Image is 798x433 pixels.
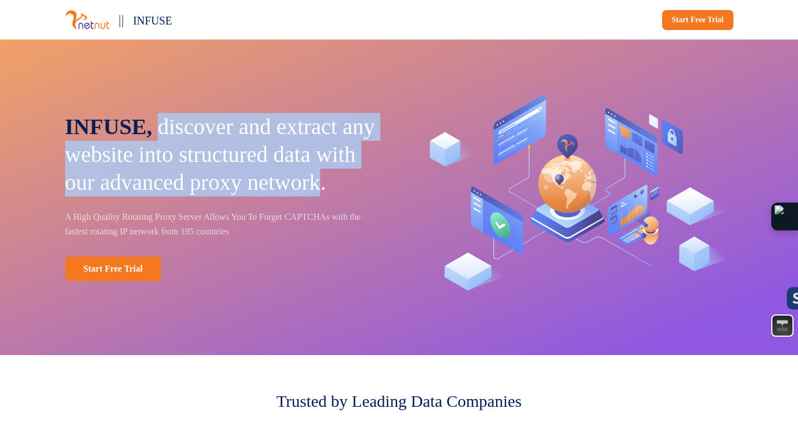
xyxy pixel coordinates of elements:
[65,113,384,196] p: discover and extract any website into structured data with our advanced proxy network.
[119,9,124,31] p: ||
[65,257,161,281] a: Start Free Trial
[276,388,522,414] p: Trusted by Leading Data Companies
[65,210,384,239] p: A High Quality Rotating Proxy Server Allows You To Forget CAPTCHAs with the fastest rotating IP n...
[775,205,795,228] img: Extension Icon
[662,10,733,30] a: Start Free Trial
[133,14,172,27] span: INFUSE
[65,114,153,139] span: INFUSE,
